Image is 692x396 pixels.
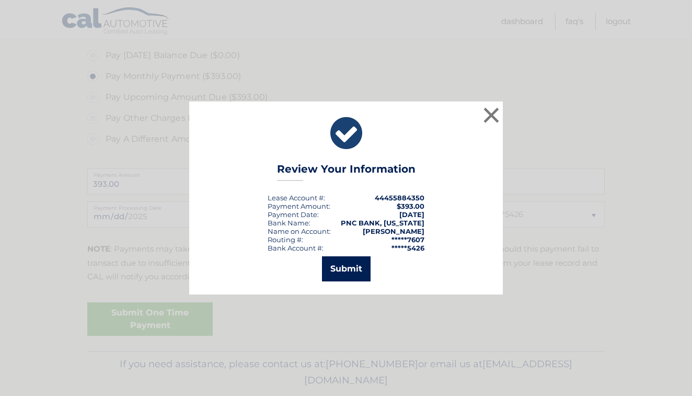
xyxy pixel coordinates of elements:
div: Bank Name: [268,219,310,227]
strong: 44455884350 [375,194,424,202]
span: Payment Date [268,210,317,219]
span: $393.00 [397,202,424,210]
div: Bank Account #: [268,244,324,252]
div: Name on Account: [268,227,331,235]
button: × [481,105,502,126]
strong: [PERSON_NAME] [363,227,424,235]
h3: Review Your Information [277,163,416,181]
span: [DATE] [399,210,424,219]
div: Payment Amount: [268,202,330,210]
div: : [268,210,319,219]
button: Submit [322,256,371,281]
div: Routing #: [268,235,303,244]
div: Lease Account #: [268,194,325,202]
strong: PNC BANK, [US_STATE] [341,219,424,227]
